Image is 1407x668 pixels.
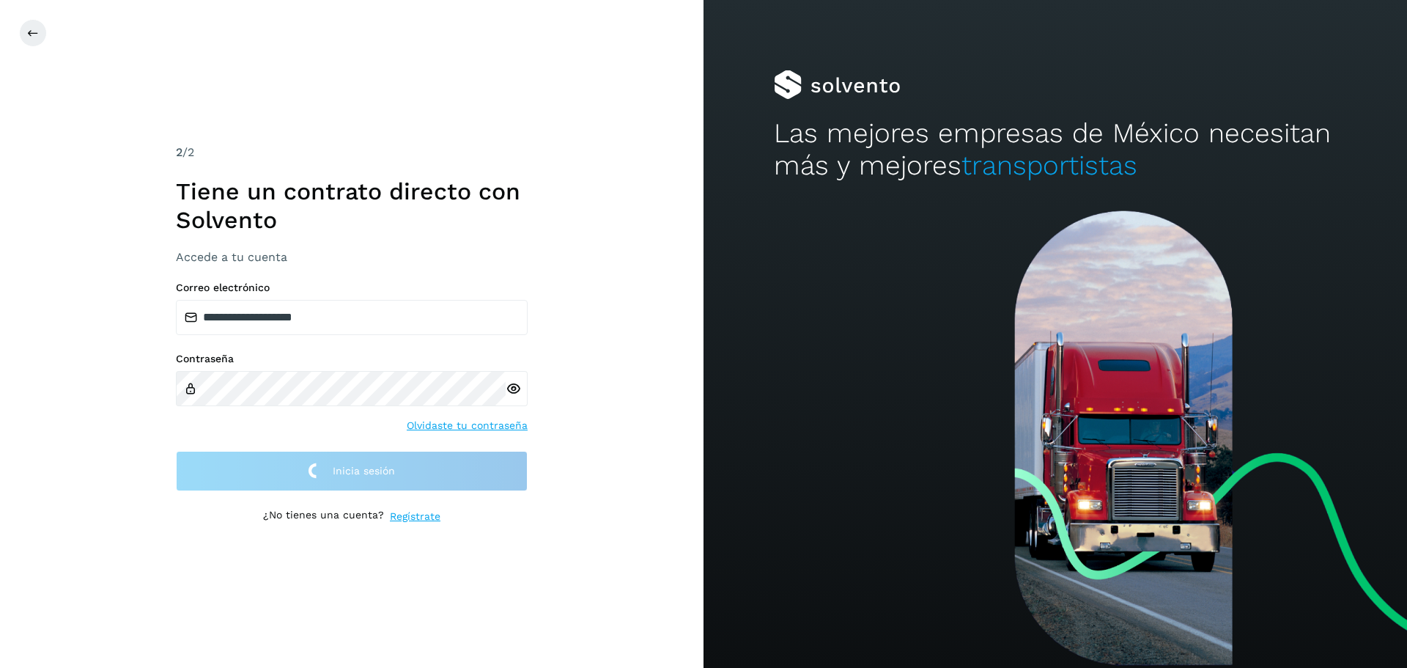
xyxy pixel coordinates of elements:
p: ¿No tienes una cuenta? [263,509,384,524]
h1: Tiene un contrato directo con Solvento [176,177,528,234]
label: Correo electrónico [176,282,528,294]
span: 2 [176,145,182,159]
a: Regístrate [390,509,440,524]
h2: Las mejores empresas de México necesitan más y mejores [774,117,1337,183]
button: Inicia sesión [176,451,528,491]
div: /2 [176,144,528,161]
span: transportistas [961,150,1137,181]
label: Contraseña [176,353,528,365]
a: Olvidaste tu contraseña [407,418,528,433]
span: Inicia sesión [333,466,395,476]
h3: Accede a tu cuenta [176,250,528,264]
